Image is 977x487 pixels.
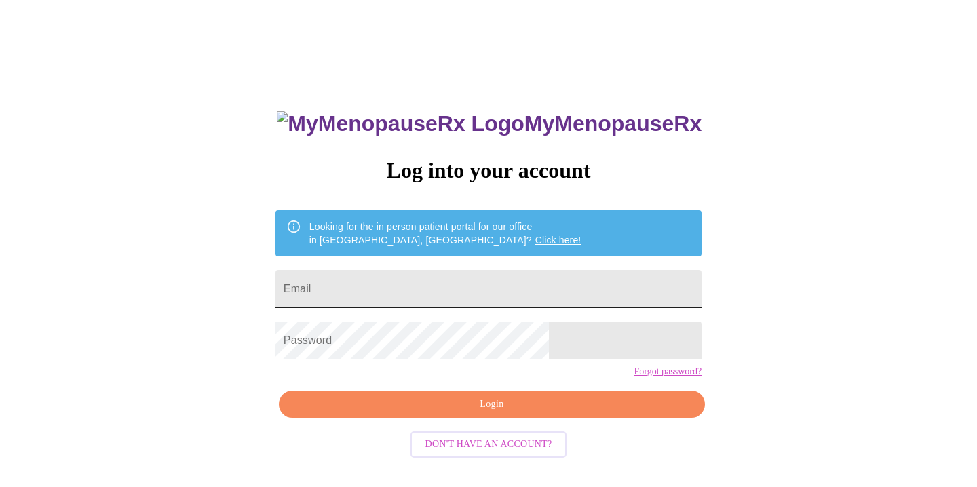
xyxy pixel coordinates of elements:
h3: MyMenopauseRx [277,111,702,136]
h3: Log into your account [275,158,702,183]
img: MyMenopauseRx Logo [277,111,524,136]
button: Don't have an account? [410,431,567,458]
a: Forgot password? [634,366,702,377]
div: Looking for the in person patient portal for our office in [GEOGRAPHIC_DATA], [GEOGRAPHIC_DATA]? [309,214,581,252]
button: Login [279,391,705,418]
a: Click here! [535,235,581,246]
span: Don't have an account? [425,436,552,453]
span: Login [294,396,689,413]
a: Don't have an account? [407,437,571,449]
